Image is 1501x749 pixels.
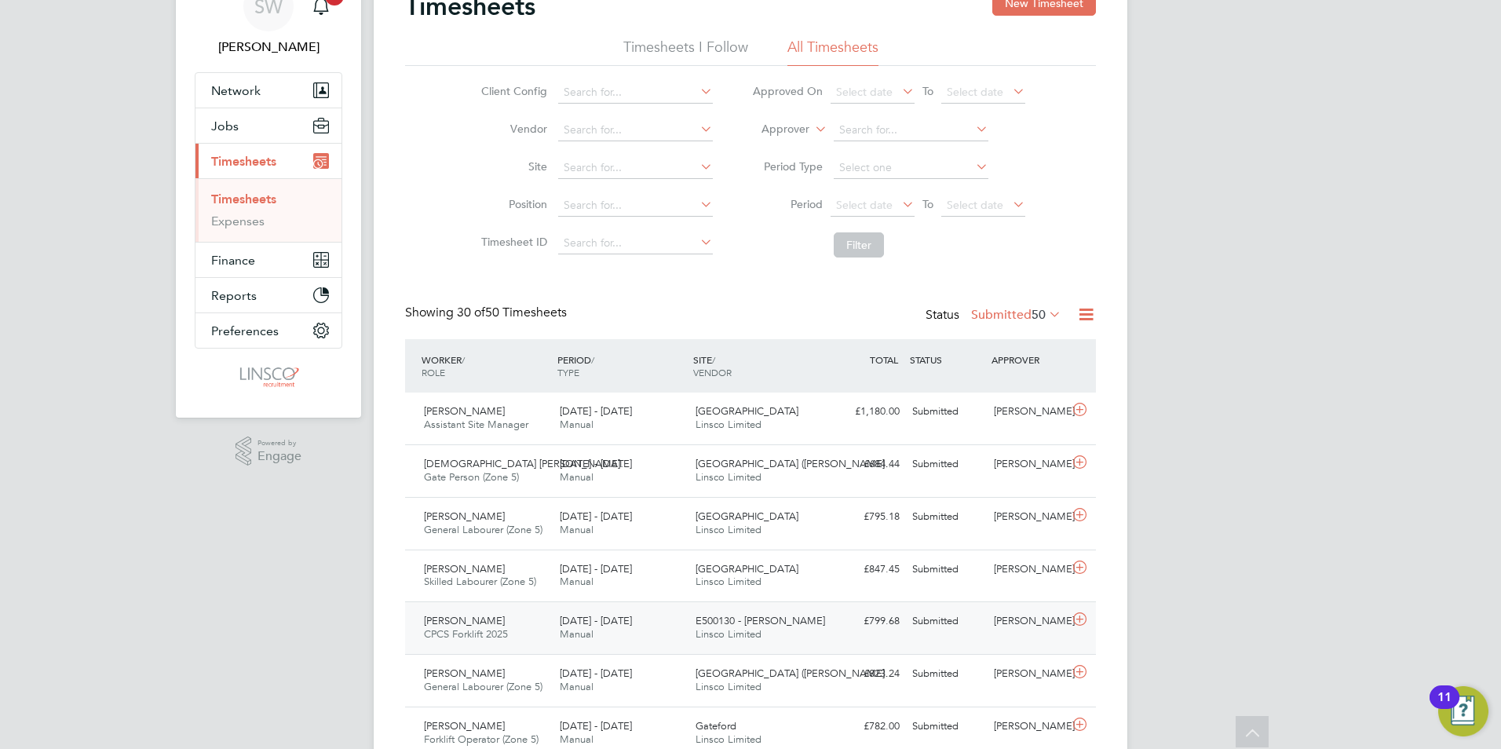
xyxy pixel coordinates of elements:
span: Linsco Limited [696,418,761,431]
span: Linsco Limited [696,523,761,536]
div: Showing [405,305,570,321]
span: CPCS Forklift 2025 [424,627,508,641]
input: Search for... [558,157,713,179]
label: Approved On [752,84,823,98]
img: linsco-logo-retina.png [236,364,301,389]
button: Open Resource Center, 11 new notifications [1438,686,1488,736]
div: Submitted [906,714,988,740]
span: [DEMOGRAPHIC_DATA] [PERSON_NAME]… [424,457,630,470]
span: General Labourer (Zone 5) [424,680,542,693]
span: Manual [560,418,593,431]
div: STATUS [906,345,988,374]
span: Preferences [211,323,279,338]
input: Search for... [558,82,713,104]
button: Preferences [195,313,341,348]
span: Manual [560,575,593,588]
span: VENDOR [693,366,732,378]
span: [DATE] - [DATE] [560,562,632,575]
span: [DATE] - [DATE] [560,667,632,680]
button: Jobs [195,108,341,143]
span: Select date [947,198,1003,212]
div: £847.45 [824,557,906,583]
div: £823.24 [824,661,906,687]
input: Search for... [558,119,713,141]
span: Linsco Limited [696,680,761,693]
div: [PERSON_NAME] [988,451,1069,477]
span: ROLE [422,366,445,378]
div: [PERSON_NAME] [988,557,1069,583]
span: [DATE] - [DATE] [560,614,632,627]
span: To [918,81,938,101]
span: [DATE] - [DATE] [560,404,632,418]
span: Manual [560,680,593,693]
span: [GEOGRAPHIC_DATA] ([PERSON_NAME]… [696,457,895,470]
span: Linsco Limited [696,733,761,746]
span: [PERSON_NAME] [424,719,505,733]
span: Linsco Limited [696,575,761,588]
label: Period [752,197,823,211]
div: [PERSON_NAME] [988,661,1069,687]
label: Approver [739,122,809,137]
input: Select one [834,157,988,179]
span: / [591,353,594,366]
span: Select date [947,85,1003,99]
span: Reports [211,288,257,303]
span: Select date [836,198,893,212]
label: Client Config [477,84,547,98]
span: [GEOGRAPHIC_DATA] [696,404,798,418]
div: PERIOD [553,345,689,386]
label: Submitted [971,307,1061,323]
span: To [918,194,938,214]
div: [PERSON_NAME] [988,714,1069,740]
span: [DATE] - [DATE] [560,510,632,523]
span: [DATE] - [DATE] [560,457,632,470]
label: Timesheet ID [477,235,547,249]
input: Search for... [834,119,988,141]
div: £1,180.00 [824,399,906,425]
div: £795.18 [824,504,906,530]
button: Reports [195,278,341,312]
span: TYPE [557,366,579,378]
button: Timesheets [195,144,341,178]
span: Shaun White [195,38,342,57]
span: TOTAL [870,353,898,366]
a: Go to home page [195,364,342,389]
label: Site [477,159,547,174]
div: SITE [689,345,825,386]
span: [PERSON_NAME] [424,614,505,627]
div: [PERSON_NAME] [988,608,1069,634]
span: Engage [257,450,301,463]
span: Gate Person (Zone 5) [424,470,519,484]
li: All Timesheets [787,38,878,66]
span: 50 Timesheets [457,305,567,320]
button: Finance [195,243,341,277]
span: General Labourer (Zone 5) [424,523,542,536]
div: [PERSON_NAME] [988,504,1069,530]
div: Submitted [906,451,988,477]
span: [GEOGRAPHIC_DATA] ([PERSON_NAME]… [696,667,895,680]
div: Submitted [906,608,988,634]
div: Submitted [906,661,988,687]
a: Timesheets [211,192,276,206]
span: [GEOGRAPHIC_DATA] [696,562,798,575]
li: Timesheets I Follow [623,38,748,66]
input: Search for... [558,232,713,254]
div: £782.00 [824,714,906,740]
span: Linsco Limited [696,627,761,641]
span: Powered by [257,437,301,450]
span: Finance [211,253,255,268]
span: Manual [560,470,593,484]
div: Status [926,305,1065,327]
span: Jobs [211,119,239,133]
div: Submitted [906,399,988,425]
div: Timesheets [195,178,341,242]
input: Search for... [558,195,713,217]
button: Network [195,73,341,108]
label: Vendor [477,122,547,136]
button: Filter [834,232,884,258]
span: Timesheets [211,154,276,169]
div: 11 [1437,697,1452,718]
label: Position [477,197,547,211]
span: Forklift Operator (Zone 5) [424,733,539,746]
a: Powered byEngage [236,437,302,466]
